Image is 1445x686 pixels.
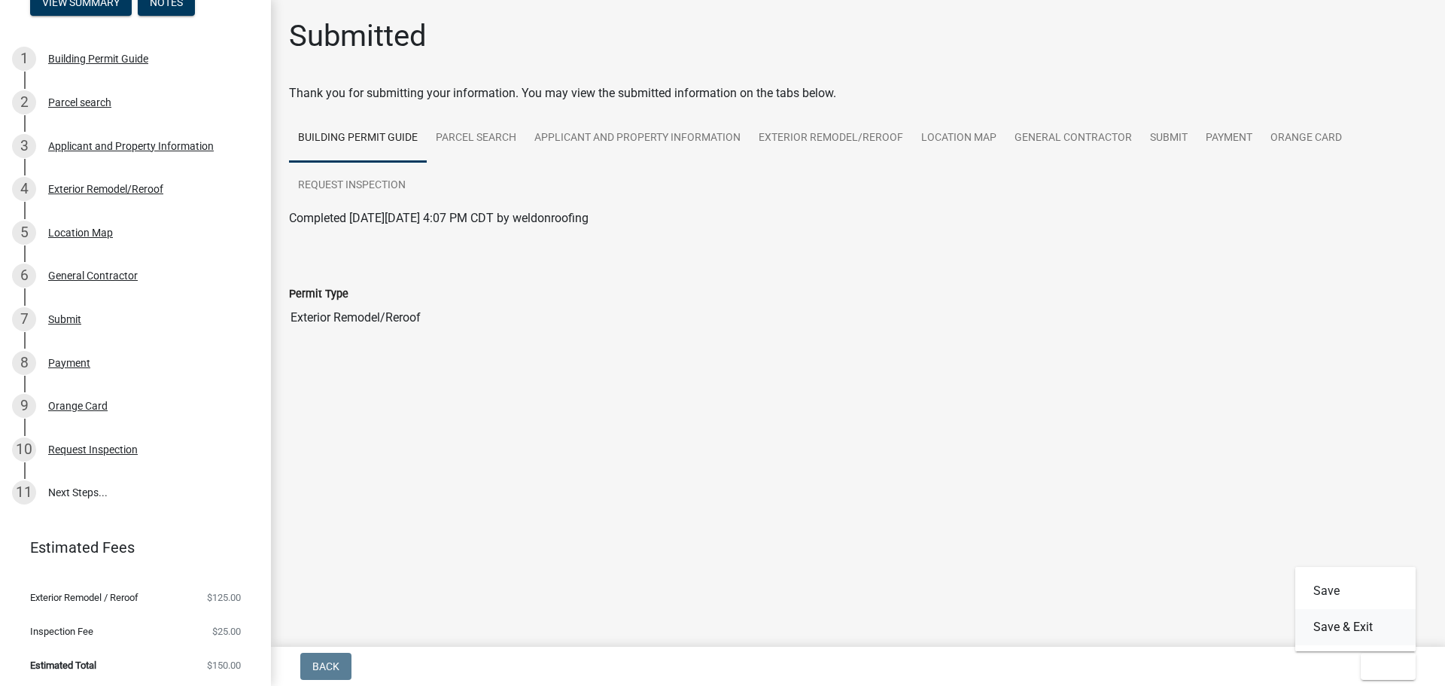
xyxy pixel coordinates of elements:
[12,47,36,71] div: 1
[289,114,427,163] a: Building Permit Guide
[48,444,138,455] div: Request Inspection
[12,264,36,288] div: 6
[48,184,163,194] div: Exterior Remodel/Reroof
[12,177,36,201] div: 4
[1373,660,1395,672] span: Exit
[1141,114,1197,163] a: Submit
[12,438,36,462] div: 10
[48,401,108,411] div: Orange Card
[48,314,81,325] div: Submit
[750,114,912,163] a: Exterior Remodel/Reroof
[48,358,90,368] div: Payment
[525,114,750,163] a: Applicant and Property Information
[12,394,36,418] div: 9
[12,134,36,158] div: 3
[289,18,427,54] h1: Submitted
[1261,114,1351,163] a: Orange Card
[12,532,247,563] a: Estimated Fees
[207,593,241,602] span: $125.00
[30,593,138,602] span: Exterior Remodel / Reroof
[12,221,36,245] div: 5
[48,270,138,281] div: General Contractor
[207,660,241,670] span: $150.00
[1197,114,1261,163] a: Payment
[48,53,148,64] div: Building Permit Guide
[427,114,525,163] a: Parcel search
[48,141,214,151] div: Applicant and Property Information
[1361,653,1416,680] button: Exit
[1295,573,1416,609] button: Save
[289,289,348,300] label: Permit Type
[212,627,241,636] span: $25.00
[12,351,36,375] div: 8
[12,90,36,114] div: 2
[912,114,1005,163] a: Location Map
[1295,609,1416,645] button: Save & Exit
[289,84,1427,102] div: Thank you for submitting your information. You may view the submitted information on the tabs below.
[1005,114,1141,163] a: General Contractor
[300,653,351,680] button: Back
[1295,567,1416,651] div: Exit
[48,227,113,238] div: Location Map
[12,307,36,331] div: 7
[289,162,415,210] a: Request Inspection
[289,211,589,225] span: Completed [DATE][DATE] 4:07 PM CDT by weldonroofing
[48,97,111,108] div: Parcel search
[312,660,339,672] span: Back
[30,627,93,636] span: Inspection Fee
[12,480,36,505] div: 11
[30,660,96,670] span: Estimated Total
